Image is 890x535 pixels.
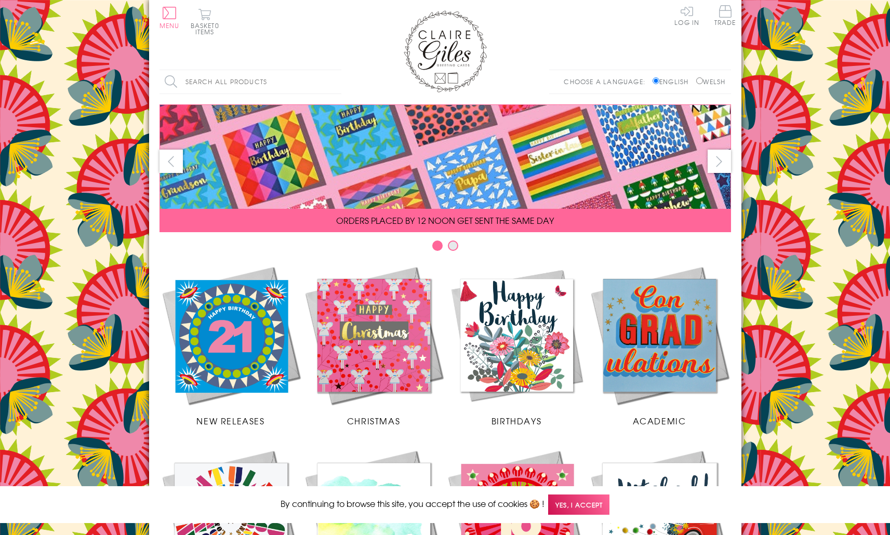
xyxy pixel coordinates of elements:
[674,5,699,25] a: Log In
[331,70,341,93] input: Search
[714,5,736,25] span: Trade
[160,70,341,93] input: Search all products
[191,8,219,35] button: Basket0 items
[708,150,731,173] button: next
[196,414,264,427] span: New Releases
[160,21,180,30] span: Menu
[302,264,445,427] a: Christmas
[160,150,183,173] button: prev
[492,414,541,427] span: Birthdays
[548,494,609,515] span: Yes, I accept
[696,77,726,86] label: Welsh
[588,264,731,427] a: Academic
[336,214,554,226] span: ORDERS PLACED BY 12 NOON GET SENT THE SAME DAY
[195,21,219,36] span: 0 items
[160,7,180,29] button: Menu
[653,77,659,84] input: English
[347,414,400,427] span: Christmas
[653,77,694,86] label: English
[696,77,703,84] input: Welsh
[448,240,458,251] button: Carousel Page 2
[633,414,686,427] span: Academic
[564,77,650,86] p: Choose a language:
[160,264,302,427] a: New Releases
[404,10,487,92] img: Claire Giles Greetings Cards
[432,240,443,251] button: Carousel Page 1 (Current Slide)
[714,5,736,28] a: Trade
[445,264,588,427] a: Birthdays
[160,240,731,256] div: Carousel Pagination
